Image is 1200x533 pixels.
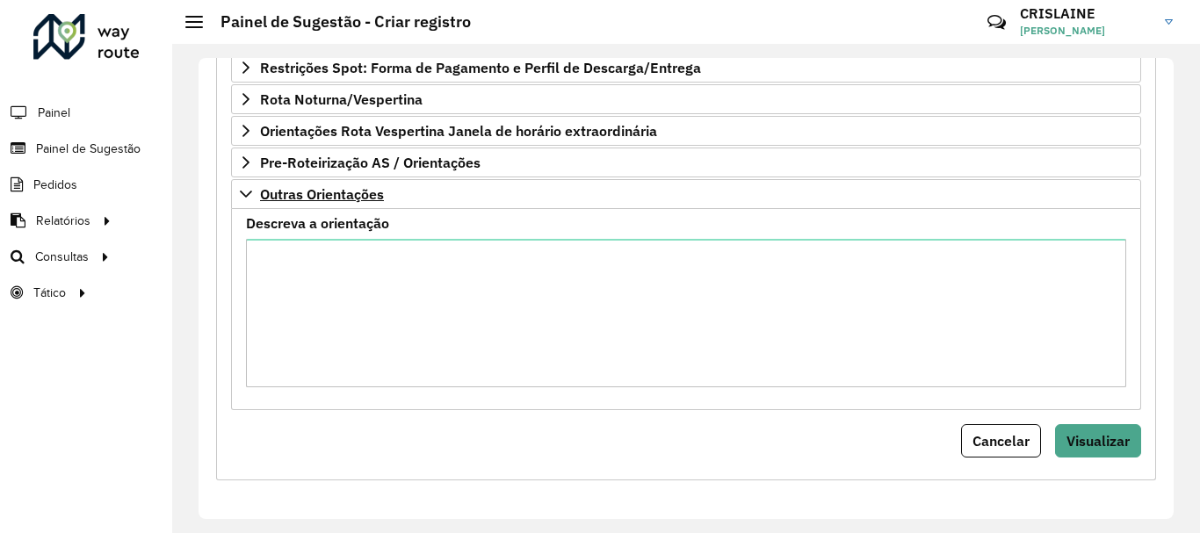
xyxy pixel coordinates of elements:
span: Painel [38,104,70,122]
span: Painel de Sugestão [36,140,141,158]
span: [PERSON_NAME] [1020,23,1152,39]
label: Descreva a orientação [246,212,389,234]
a: Orientações Rota Vespertina Janela de horário extraordinária [231,116,1141,146]
a: Pre-Roteirização AS / Orientações [231,148,1141,177]
span: Pedidos [33,176,77,194]
span: Pre-Roteirização AS / Orientações [260,155,481,169]
button: Visualizar [1055,424,1141,457]
div: Outras Orientações [231,209,1141,410]
a: Contato Rápido [978,4,1016,41]
h2: Painel de Sugestão - Criar registro [203,12,471,32]
span: Orientações Rota Vespertina Janela de horário extraordinária [260,124,657,138]
span: Visualizar [1066,432,1130,450]
span: Rota Noturna/Vespertina [260,92,423,106]
span: Cancelar [972,432,1030,450]
a: Restrições Spot: Forma de Pagamento e Perfil de Descarga/Entrega [231,53,1141,83]
h3: CRISLAINE [1020,5,1152,22]
span: Consultas [35,248,89,266]
span: Relatórios [36,212,90,230]
button: Cancelar [961,424,1041,457]
a: Rota Noturna/Vespertina [231,84,1141,114]
span: Tático [33,284,66,302]
span: Restrições Spot: Forma de Pagamento e Perfil de Descarga/Entrega [260,61,701,75]
span: Outras Orientações [260,187,384,201]
a: Outras Orientações [231,179,1141,209]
